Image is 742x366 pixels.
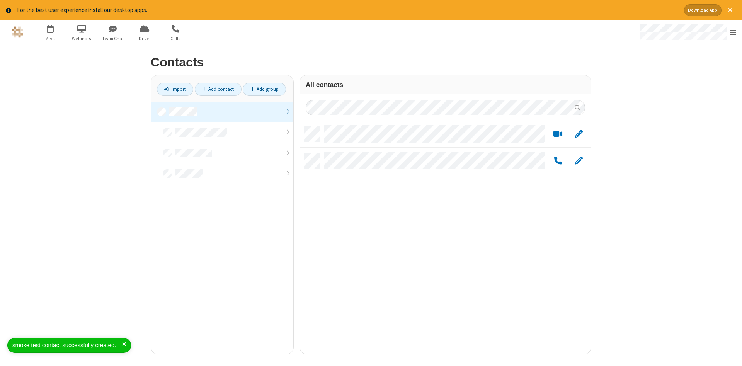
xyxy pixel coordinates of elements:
span: Calls [161,35,190,42]
button: Edit [571,156,586,165]
a: Add contact [195,83,242,96]
a: Import [157,83,193,96]
button: Download App [684,4,722,16]
img: QA Selenium DO NOT DELETE OR CHANGE [12,26,23,38]
span: Drive [130,35,159,42]
button: Call by phone [550,156,565,165]
h3: All contacts [306,81,585,89]
span: Webinars [67,35,96,42]
button: Start a video meeting [550,129,565,139]
div: Open menu [633,20,742,44]
button: Close alert [724,4,736,16]
div: grid [300,121,591,354]
button: Edit [571,129,586,139]
a: Add group [243,83,286,96]
span: Meet [36,35,65,42]
div: smoke test contact successfully created. [12,341,122,350]
span: Team Chat [99,35,128,42]
h2: Contacts [151,56,591,69]
button: Logo [3,20,32,44]
div: For the best user experience install our desktop apps. [17,6,678,15]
